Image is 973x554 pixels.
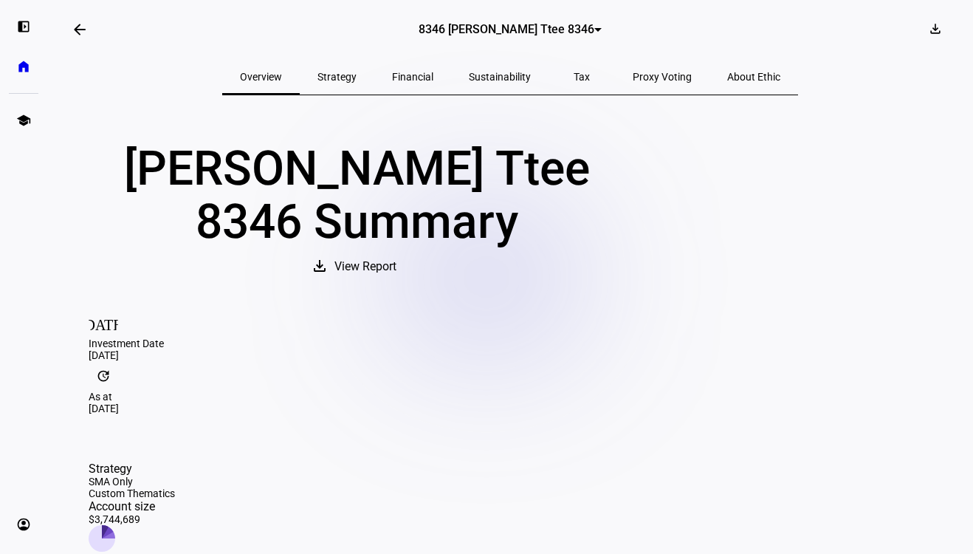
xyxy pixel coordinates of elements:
mat-icon: download [928,21,943,36]
button: View Report [296,249,417,284]
div: Strategy [89,462,175,476]
mat-icon: arrow_backwards [71,21,89,38]
div: [PERSON_NAME] Ttee 8346 Summary [65,143,648,249]
eth-mat-symbol: left_panel_open [16,19,31,34]
a: home [9,52,38,81]
div: Investment Date [89,338,932,349]
span: View Report [334,249,396,284]
span: Strategy [317,72,357,82]
eth-mat-symbol: account_circle [16,517,31,532]
span: 8346 [PERSON_NAME] Ttee 8346 [419,22,594,36]
div: [DATE] [89,349,932,361]
span: Sustainability [469,72,531,82]
div: Account size [89,499,175,513]
mat-icon: update [89,361,118,391]
div: [DATE] [89,403,932,414]
span: Financial [392,72,433,82]
div: Custom Thematics [89,488,175,499]
div: As at [89,391,932,403]
mat-icon: [DATE] [89,308,118,338]
eth-mat-symbol: home [16,59,31,74]
span: Tax [574,72,590,82]
div: $3,744,689 [89,513,175,525]
span: Proxy Voting [633,72,692,82]
span: About Ethic [727,72,780,82]
mat-icon: download [311,257,329,275]
eth-mat-symbol: school [16,113,31,128]
div: SMA Only [89,476,175,488]
span: Overview [240,72,282,82]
